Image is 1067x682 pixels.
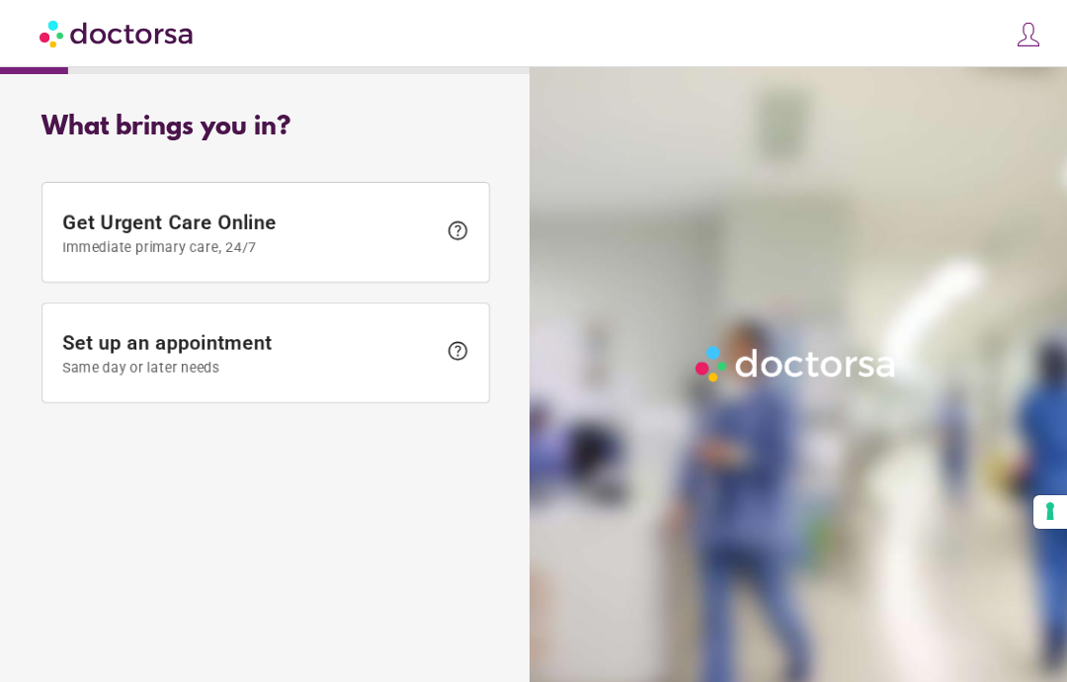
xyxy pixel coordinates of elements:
[62,211,436,255] span: Get Urgent Care Online
[690,340,903,387] img: Logo-Doctorsa-trans-White-partial-flat.png
[62,360,436,376] span: Same day or later needs
[41,113,490,142] div: What brings you in?
[446,218,469,242] span: help
[446,339,469,363] span: help
[62,239,436,255] span: Immediate primary care, 24/7
[1033,495,1067,529] button: Your consent preferences for tracking technologies
[62,331,436,376] span: Set up an appointment
[1015,21,1042,48] img: icons8-customer-100.png
[40,11,196,55] img: Doctorsa.com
